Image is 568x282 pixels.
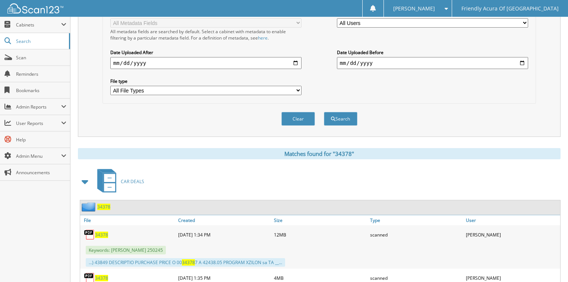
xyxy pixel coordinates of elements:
[95,232,108,238] a: 34378
[461,6,559,11] span: Friendly Acura Of [GEOGRAPHIC_DATA]
[110,78,302,84] label: File type
[272,227,368,242] div: 12MB
[121,178,144,185] span: CAR DEALS
[97,204,110,210] a: 34378
[337,57,528,69] input: end
[16,104,61,110] span: Admin Reports
[531,246,568,282] iframe: Chat Widget
[324,112,357,126] button: Search
[110,57,302,69] input: start
[464,227,560,242] div: [PERSON_NAME]
[86,246,166,254] span: Keywords: [PERSON_NAME] 250245
[176,215,272,225] a: Created
[368,215,464,225] a: Type
[110,28,302,41] div: All metadata fields are searched by default. Select a cabinet with metadata to enable filtering b...
[78,148,561,159] div: Matches found for "34378"
[16,38,65,44] span: Search
[464,215,560,225] a: User
[16,153,61,159] span: Admin Menu
[182,259,195,266] span: 34378
[281,112,315,126] button: Clear
[16,120,61,126] span: User Reports
[80,215,176,225] a: File
[16,71,66,77] span: Reminders
[16,137,66,143] span: Help
[16,87,66,94] span: Bookmarks
[258,35,268,41] a: here
[7,3,63,13] img: scan123-logo-white.svg
[272,215,368,225] a: Size
[86,258,285,267] div: ...) 43849 DESCRIPTIO PURCHASE PRICE O 00 7 A 42438.05 PROGRAM XZILON sa TA __...
[84,229,95,240] img: PDF.png
[93,167,144,196] a: CAR DEALS
[82,202,97,211] img: folder2.png
[393,6,435,11] span: [PERSON_NAME]
[16,54,66,61] span: Scan
[110,49,302,56] label: Date Uploaded After
[95,275,108,281] a: 34378
[368,227,464,242] div: scanned
[337,49,528,56] label: Date Uploaded Before
[176,227,272,242] div: [DATE] 1:34 PM
[16,169,66,176] span: Announcements
[16,22,61,28] span: Cabinets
